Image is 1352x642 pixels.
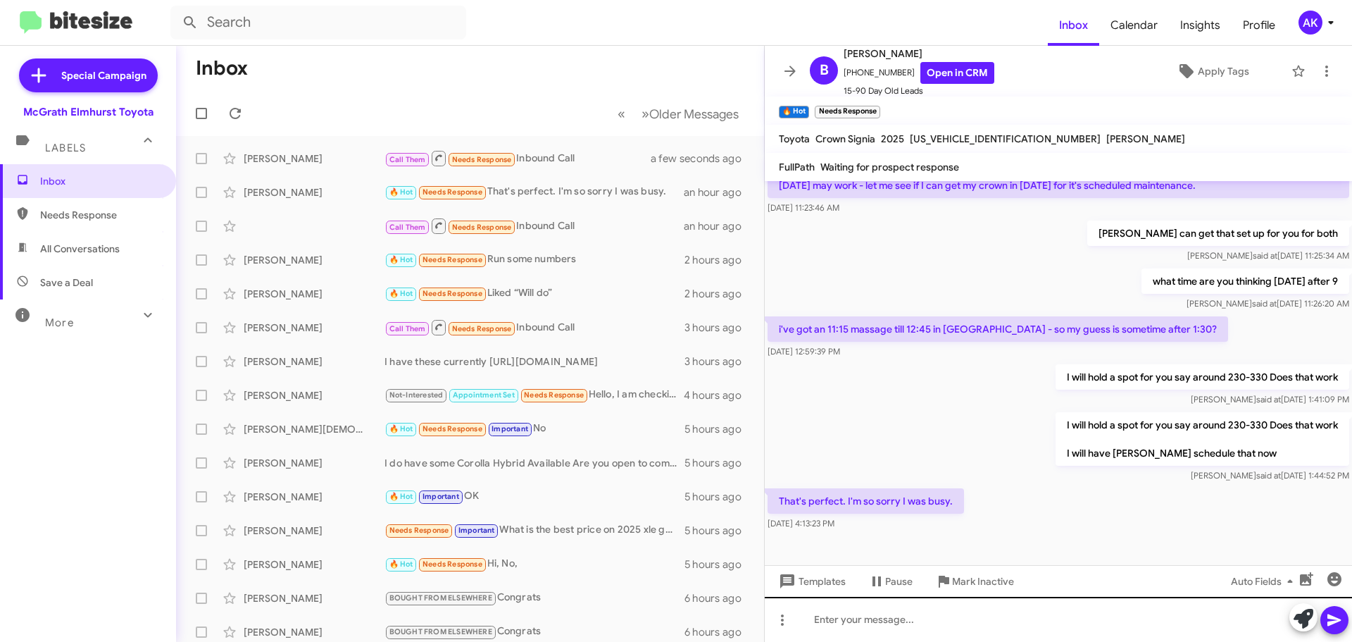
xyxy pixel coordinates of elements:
span: Toyota [779,132,810,145]
div: 6 hours ago [684,625,753,639]
span: Auto Fields [1231,569,1298,594]
span: 🔥 Hot [389,560,413,569]
div: Liked “Will do” [384,285,684,302]
div: 5 hours ago [684,490,753,504]
span: Apply Tags [1198,58,1249,84]
p: what time are you thinking [DATE] after 9 [1141,268,1349,294]
span: Needs Response [423,424,482,433]
div: 2 hours ago [684,253,753,267]
div: No [384,421,684,437]
span: Needs Response [389,526,449,535]
nav: Page navigation example [610,99,747,128]
span: Needs Response [423,255,482,264]
span: Profile [1232,5,1287,46]
div: Congrats [384,624,684,640]
div: [PERSON_NAME] [244,388,384,402]
div: 3 hours ago [684,321,753,335]
span: Appointment Set [453,390,515,400]
button: Mark Inactive [924,569,1025,594]
span: [DATE] 11:23:46 AM [768,202,839,213]
span: said at [1256,470,1281,481]
span: FullPath [779,161,815,173]
button: Apply Tags [1140,58,1284,84]
div: an hour ago [684,185,753,199]
div: That's perfect. I'm so sorry I was busy. [384,184,684,200]
div: Inbound Call [384,217,684,235]
span: « [618,105,625,123]
span: Important [492,424,528,433]
a: Calendar [1099,5,1169,46]
span: Needs Response [423,560,482,569]
span: [US_VEHICLE_IDENTIFICATION_NUMBER] [910,132,1101,145]
div: 3 hours ago [684,354,753,369]
div: [PERSON_NAME] [244,591,384,605]
span: BOUGHT FROM ELSEWHERE [389,627,492,636]
span: Needs Response [40,208,160,222]
a: Inbox [1048,5,1099,46]
span: Inbox [40,174,160,188]
div: [PERSON_NAME] [244,321,384,335]
small: Needs Response [815,106,880,118]
span: More [45,316,74,329]
div: [PERSON_NAME] [244,490,384,504]
h1: Inbox [196,57,248,80]
div: 2 hours ago [684,287,753,301]
button: Templates [765,569,857,594]
button: Auto Fields [1220,569,1310,594]
div: Hi, No, [384,556,684,572]
span: Labels [45,142,86,154]
div: a few seconds ago [668,152,753,166]
span: Templates [776,569,846,594]
span: Needs Response [423,187,482,197]
button: AK [1287,11,1337,35]
span: Important [423,492,459,501]
button: Next [633,99,747,128]
span: 🔥 Hot [389,492,413,501]
small: 🔥 Hot [779,106,809,118]
p: I will hold a spot for you say around 230-330 Does that work [1056,364,1349,390]
div: Inbound Call [384,149,668,167]
span: All Conversations [40,242,120,256]
span: B [820,59,829,82]
span: Important [458,526,495,535]
div: [PERSON_NAME] [244,557,384,572]
span: [PERSON_NAME] [DATE] 1:44:52 PM [1191,470,1349,481]
div: I do have some Corolla Hybrid Available Are you open to coming by [DATE] or is [DATE] easier with... [384,456,684,470]
span: [PERSON_NAME] [DATE] 11:25:34 AM [1187,250,1349,261]
div: [PERSON_NAME] [244,354,384,369]
span: Needs Response [452,223,512,232]
div: AK [1298,11,1322,35]
a: Open in CRM [920,62,994,84]
div: Congrats [384,590,684,606]
span: Needs Response [452,324,512,333]
a: Special Campaign [19,58,158,92]
span: Waiting for prospect response [820,161,959,173]
p: [PERSON_NAME] can get that set up for you for both [1087,221,1349,246]
p: i've got an 11:15 massage till 12:45 in [GEOGRAPHIC_DATA] - so my guess is sometime after 1:30? [768,316,1228,342]
p: That's perfect. I'm so sorry I was busy. [768,488,964,514]
span: Call Them [389,155,426,164]
span: Needs Response [423,289,482,298]
div: [PERSON_NAME] [244,185,384,199]
span: 🔥 Hot [389,289,413,298]
div: McGrath Elmhurst Toyota [23,105,154,119]
span: Needs Response [452,155,512,164]
span: » [641,105,649,123]
div: [PERSON_NAME] [244,253,384,267]
a: Insights [1169,5,1232,46]
span: Save a Deal [40,276,93,290]
div: [PERSON_NAME] [244,287,384,301]
span: BOUGHT FROM ELSEWHERE [389,593,492,603]
span: [DATE] 12:59:39 PM [768,346,840,357]
span: 🔥 Hot [389,255,413,264]
div: Run some numbers [384,252,684,268]
div: 5 hours ago [684,422,753,436]
div: 5 hours ago [684,524,753,538]
span: 15-90 Day Old Leads [844,84,994,98]
div: [PERSON_NAME] [244,625,384,639]
div: [PERSON_NAME] [244,152,384,166]
div: [PERSON_NAME] [244,524,384,538]
div: 5 hours ago [684,456,753,470]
